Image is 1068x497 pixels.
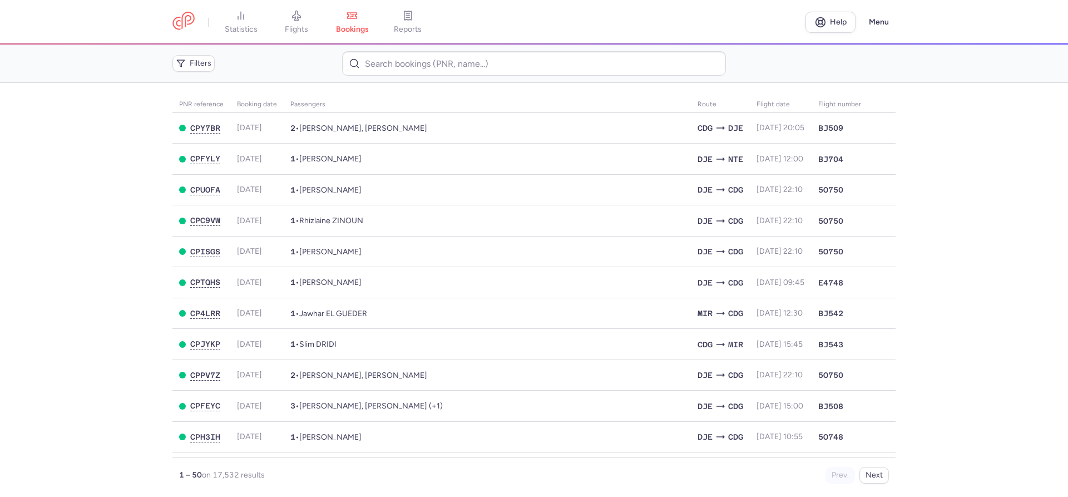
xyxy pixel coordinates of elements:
span: CDG [698,338,713,351]
span: 1 [290,185,295,194]
span: Gilles ZIMMERMANN, Magali ZIMMERMANN, Bianca ZIMMERMANN [299,401,443,411]
span: CPFEYC [190,401,220,410]
span: • [290,154,362,164]
span: 3 [290,401,295,410]
span: statistics [225,24,258,35]
span: • [290,278,362,287]
span: 5O750 [818,370,843,381]
span: • [290,401,443,411]
span: [DATE] 22:10 [756,370,803,380]
span: BJ508 [818,401,843,412]
a: statistics [213,10,269,35]
span: CPFYLY [190,154,220,163]
span: 5O750 [818,246,843,257]
span: [DATE] [237,278,262,287]
span: BJ543 [818,339,843,350]
span: CPJYKP [190,339,220,348]
span: • [290,247,362,257]
th: Passengers [284,96,691,113]
span: 5O748 [818,431,843,442]
span: CPUOFA [190,185,220,194]
span: CDG [728,215,743,227]
button: Next [859,467,889,484]
span: on 17,532 results [202,470,265,480]
button: CPISGS [190,247,220,257]
a: CitizenPlane red outlined logo [172,12,195,32]
span: CDG [728,277,743,289]
span: NTE [728,153,743,165]
span: [DATE] [237,123,262,132]
span: DJE [698,215,713,227]
span: • [290,371,427,380]
span: flights [285,24,308,35]
span: Ramzi JEBOUAI [299,154,362,164]
span: • [290,124,427,133]
button: CPH3IH [190,432,220,442]
th: Flight number [812,96,868,113]
span: Filters [190,59,211,68]
span: 1 [290,309,295,318]
span: DJE [698,245,713,258]
span: reports [394,24,422,35]
button: CPPV7Z [190,371,220,380]
span: DJE [728,122,743,134]
button: CPJYKP [190,339,220,349]
button: CPY7BR [190,124,220,133]
span: [DATE] [237,432,262,441]
span: 1 [290,216,295,225]
span: Jawhar EL GUEDER [299,309,367,318]
span: [DATE] [237,339,262,349]
span: 1 [290,278,295,287]
button: CPFEYC [190,401,220,411]
input: Search bookings (PNR, name...) [342,51,725,76]
span: CDG [728,307,743,319]
button: Filters [172,55,215,72]
span: CDG [728,245,743,258]
span: • [290,216,363,225]
span: Rhizlaine ZINOUN [299,216,363,225]
button: CPFYLY [190,154,220,164]
th: Route [691,96,750,113]
strong: 1 – 50 [179,470,202,480]
span: Tobias LUDWIG, Jennifer MAHLER [299,124,427,133]
span: DJE [698,431,713,443]
a: flights [269,10,324,35]
span: DJE [698,184,713,196]
span: CPPV7Z [190,371,220,380]
span: CDG [698,122,713,134]
span: • [290,309,367,318]
button: CPC9VW [190,216,220,225]
th: flight date [750,96,812,113]
span: [DATE] [237,247,262,256]
span: CDG [728,431,743,443]
a: bookings [324,10,380,35]
span: E4748 [818,277,843,288]
button: CP4LRR [190,309,220,318]
span: Wassila TEBIB [299,432,362,442]
span: [DATE] [237,216,262,225]
span: CPH3IH [190,432,220,441]
span: DJE [698,153,713,165]
span: 5O750 [818,184,843,195]
span: [DATE] 12:30 [756,308,803,318]
span: Help [830,18,847,26]
span: CDG [728,184,743,196]
span: CPY7BR [190,124,220,132]
span: 1 [290,247,295,256]
span: 1 [290,154,295,163]
span: 1 [290,432,295,441]
span: [DATE] 15:00 [756,401,803,411]
span: [DATE] [237,401,262,411]
span: [DATE] 20:05 [756,123,804,132]
span: MIR [698,307,713,319]
span: 5O750 [818,215,843,227]
span: • [290,432,362,442]
span: Nabil BOUCHADAK, Feyrielle BOUCHADAK [299,371,427,380]
span: [DATE] 22:10 [756,247,803,256]
a: reports [380,10,436,35]
button: CPTQHS [190,278,220,287]
span: [DATE] 09:45 [756,278,804,287]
